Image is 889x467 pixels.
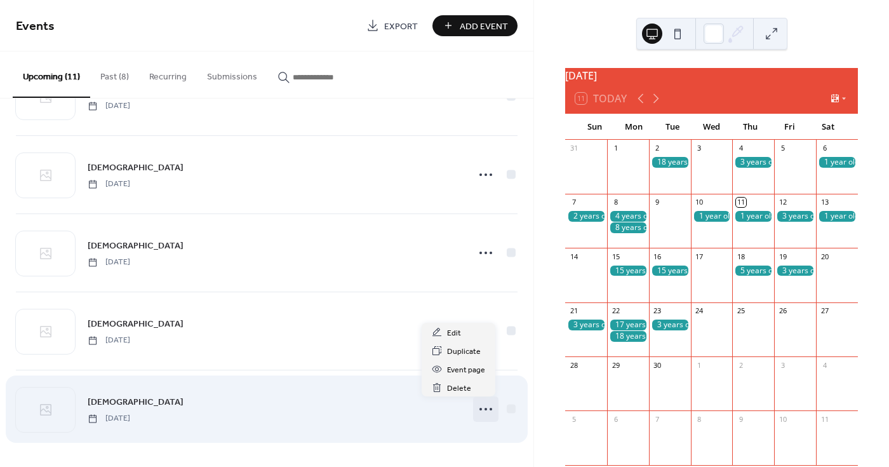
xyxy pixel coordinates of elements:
[649,157,691,168] div: 18 years old
[88,396,184,409] span: [DEMOGRAPHIC_DATA]
[88,160,184,175] a: [DEMOGRAPHIC_DATA]
[569,144,578,153] div: 31
[88,413,130,424] span: [DATE]
[736,252,745,261] div: 18
[816,157,858,168] div: 1 year old
[607,211,649,222] div: 4 years old
[732,266,774,276] div: 5 years old
[460,20,508,33] span: Add Event
[447,363,485,377] span: Event page
[607,320,649,330] div: 17 years old
[732,157,774,168] div: 3 years old
[88,316,184,331] a: [DEMOGRAPHIC_DATA]
[778,306,787,316] div: 26
[778,360,787,370] div: 3
[611,198,620,207] div: 8
[653,198,662,207] div: 9
[820,414,829,424] div: 11
[88,318,184,331] span: [DEMOGRAPHIC_DATA]
[653,306,662,316] div: 23
[447,382,471,395] span: Delete
[695,414,704,424] div: 8
[611,360,620,370] div: 29
[607,331,649,342] div: 18 years old
[820,252,829,261] div: 20
[774,211,816,222] div: 3 years old
[88,179,130,190] span: [DATE]
[774,266,816,276] div: 3 years old
[565,320,607,330] div: 3 years old
[695,306,704,316] div: 24
[88,240,184,253] span: [DEMOGRAPHIC_DATA]
[736,360,745,370] div: 2
[447,327,461,340] span: Edit
[88,395,184,409] a: [DEMOGRAPHIC_DATA]
[384,20,418,33] span: Export
[736,414,745,424] div: 9
[139,51,197,97] button: Recurring
[575,114,614,140] div: Sun
[691,211,733,222] div: 1 year old
[649,320,691,330] div: 3 years old
[695,252,704,261] div: 17
[607,266,649,276] div: 15 years old
[820,306,829,316] div: 27
[569,306,578,316] div: 21
[197,51,267,97] button: Submissions
[569,360,578,370] div: 28
[649,266,691,276] div: 15 years old
[778,414,787,424] div: 10
[611,414,620,424] div: 6
[88,257,130,268] span: [DATE]
[653,144,662,153] div: 2
[732,211,774,222] div: 1 year old
[611,144,620,153] div: 1
[614,114,653,140] div: Mon
[653,252,662,261] div: 16
[13,51,90,98] button: Upcoming (11)
[820,360,829,370] div: 4
[809,114,848,140] div: Sat
[569,198,578,207] div: 7
[653,114,692,140] div: Tue
[611,306,620,316] div: 22
[569,252,578,261] div: 14
[88,238,184,253] a: [DEMOGRAPHIC_DATA]
[695,144,704,153] div: 3
[565,68,858,83] div: [DATE]
[607,222,649,233] div: 8 years old
[357,15,427,36] a: Export
[653,360,662,370] div: 30
[447,345,481,358] span: Duplicate
[432,15,518,36] button: Add Event
[88,161,184,175] span: [DEMOGRAPHIC_DATA]
[88,335,130,346] span: [DATE]
[778,144,787,153] div: 5
[611,252,620,261] div: 15
[820,198,829,207] div: 13
[770,114,808,140] div: Fri
[736,306,745,316] div: 25
[695,198,704,207] div: 10
[88,100,130,112] span: [DATE]
[569,414,578,424] div: 5
[16,14,55,39] span: Events
[695,360,704,370] div: 1
[565,211,607,222] div: 2 years old
[778,198,787,207] div: 12
[653,414,662,424] div: 7
[736,198,745,207] div: 11
[736,144,745,153] div: 4
[820,144,829,153] div: 6
[731,114,770,140] div: Thu
[778,252,787,261] div: 19
[90,51,139,97] button: Past (8)
[692,114,731,140] div: Wed
[816,211,858,222] div: 1 year old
